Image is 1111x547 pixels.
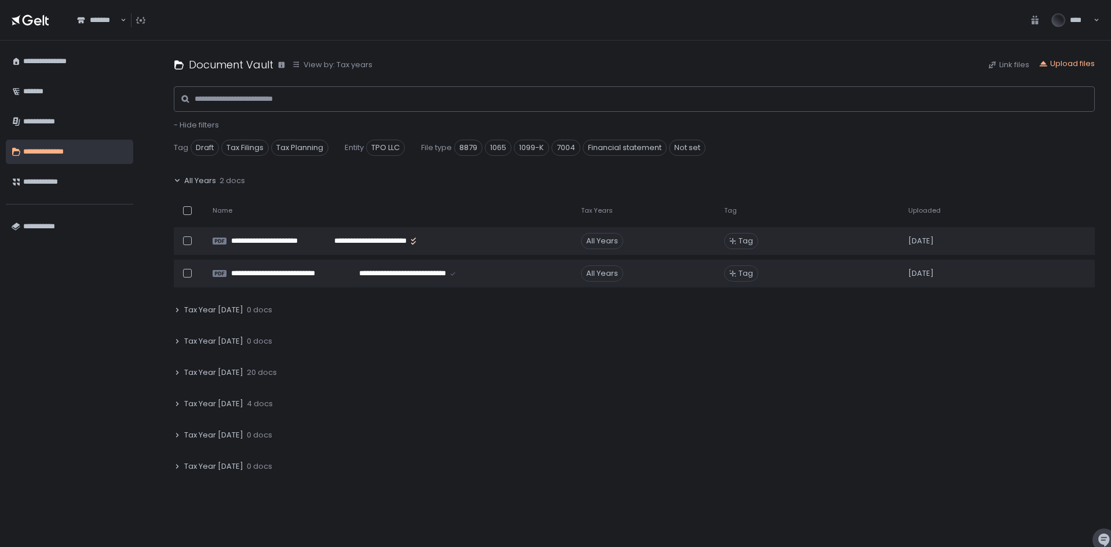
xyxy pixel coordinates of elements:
div: All Years [581,265,623,282]
span: 1065 [485,140,511,156]
span: All Years [184,176,216,186]
span: 0 docs [247,430,272,440]
div: All Years [581,233,623,249]
span: [DATE] [908,268,934,279]
span: Tax Year [DATE] [184,430,243,440]
span: Tax Year [DATE] [184,461,243,472]
button: Link files [988,60,1029,70]
span: Tag [174,143,188,153]
span: 1099-K [514,140,549,156]
span: 0 docs [247,305,272,315]
span: Tax Year [DATE] [184,367,243,378]
span: Not set [669,140,706,156]
h1: Document Vault [189,57,273,72]
span: Uploaded [908,206,941,215]
span: Tag [724,206,737,215]
span: Financial statement [583,140,667,156]
button: - Hide filters [174,120,219,130]
span: Tax Planning [271,140,328,156]
span: 8879 [454,140,483,156]
span: Tag [739,236,753,246]
span: Tax Year [DATE] [184,305,243,315]
span: 4 docs [247,399,273,409]
span: [DATE] [908,236,934,246]
span: 2 docs [220,176,245,186]
div: Search for option [70,8,126,32]
span: TPO LLC [366,140,405,156]
span: Tag [739,268,753,279]
span: File type [421,143,452,153]
span: Name [213,206,232,215]
span: Draft [191,140,219,156]
span: 0 docs [247,461,272,472]
span: Tax Years [581,206,613,215]
span: 7004 [551,140,580,156]
span: Tax Year [DATE] [184,399,243,409]
span: Entity [345,143,364,153]
span: Tax Year [DATE] [184,336,243,347]
span: Tax Filings [221,140,269,156]
span: 0 docs [247,336,272,347]
button: Upload files [1039,59,1095,69]
span: - Hide filters [174,119,219,130]
span: 20 docs [247,367,277,378]
button: View by: Tax years [292,60,372,70]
